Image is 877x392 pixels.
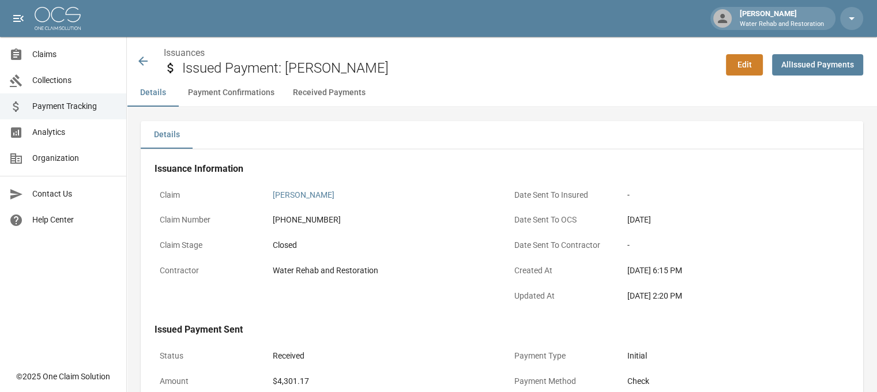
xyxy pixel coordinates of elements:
[509,345,613,367] p: Payment Type
[164,46,717,60] nav: breadcrumb
[509,259,613,282] p: Created At
[32,74,117,86] span: Collections
[273,239,490,251] div: Closed
[509,184,613,206] p: Date Sent To Insured
[155,324,849,336] h4: Issued Payment Sent
[141,121,193,149] button: Details
[155,163,849,175] h4: Issuance Information
[509,285,613,307] p: Updated At
[127,79,179,107] button: Details
[273,265,490,277] div: Water Rehab and Restoration
[627,375,845,387] div: Check
[179,79,284,107] button: Payment Confirmations
[627,214,845,226] div: [DATE]
[141,121,863,149] div: details tabs
[627,239,845,251] div: -
[735,8,829,29] div: [PERSON_NAME]
[627,189,845,201] div: -
[32,48,117,61] span: Claims
[32,100,117,112] span: Payment Tracking
[273,350,490,362] div: Received
[32,188,117,200] span: Contact Us
[16,371,110,382] div: © 2025 One Claim Solution
[164,47,205,58] a: Issuances
[182,60,717,77] h2: Issued Payment: [PERSON_NAME]
[726,54,763,76] a: Edit
[32,152,117,164] span: Organization
[32,214,117,226] span: Help Center
[627,350,845,362] div: Initial
[627,290,845,302] div: [DATE] 2:20 PM
[284,79,375,107] button: Received Payments
[509,209,613,231] p: Date Sent To OCS
[155,259,258,282] p: Contractor
[32,126,117,138] span: Analytics
[7,7,30,30] button: open drawer
[127,79,877,107] div: anchor tabs
[772,54,863,76] a: AllIssued Payments
[155,345,258,367] p: Status
[35,7,81,30] img: ocs-logo-white-transparent.png
[273,214,490,226] div: [PHONE_NUMBER]
[627,265,845,277] div: [DATE] 6:15 PM
[155,209,258,231] p: Claim Number
[509,234,613,257] p: Date Sent To Contractor
[155,184,258,206] p: Claim
[273,190,334,199] a: [PERSON_NAME]
[155,234,258,257] p: Claim Stage
[740,20,824,29] p: Water Rehab and Restoration
[273,375,490,387] div: $4,301.17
